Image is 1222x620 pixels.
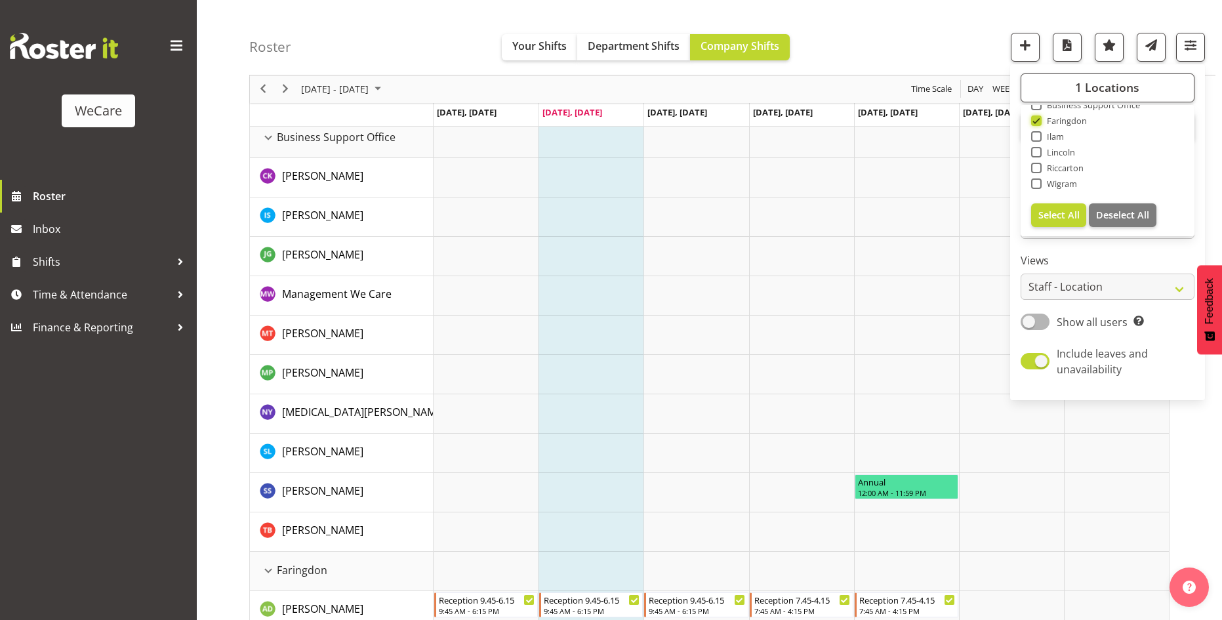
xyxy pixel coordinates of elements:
[255,81,272,98] button: Previous
[1038,209,1080,221] span: Select All
[282,444,363,459] span: [PERSON_NAME]
[249,39,291,54] h4: Roster
[1075,80,1139,96] span: 1 Locations
[282,365,363,381] a: [PERSON_NAME]
[250,237,434,276] td: Janine Grundler resource
[274,75,296,103] div: next period
[1089,203,1156,227] button: Deselect All
[282,404,445,420] a: [MEDICAL_DATA][PERSON_NAME]
[690,34,790,60] button: Company Shifts
[277,81,295,98] button: Next
[858,487,955,498] div: 12:00 AM - 11:59 PM
[1021,73,1194,102] button: 1 Locations
[544,606,640,616] div: 9:45 AM - 6:15 PM
[250,473,434,512] td: Savita Savita resource
[250,119,434,158] td: Business Support Office resource
[1053,33,1082,62] button: Download a PDF of the roster according to the set date range.
[33,219,190,239] span: Inbox
[439,606,535,616] div: 9:45 AM - 6:15 PM
[250,434,434,473] td: Sarah Lamont resource
[282,523,363,537] span: [PERSON_NAME]
[75,101,122,121] div: WeCare
[1176,33,1205,62] button: Filter Shifts
[439,593,535,606] div: Reception 9.45-6.15
[10,33,118,59] img: Rosterit website logo
[250,394,434,434] td: Nikita Yates resource
[282,444,363,459] a: [PERSON_NAME]
[544,593,640,606] div: Reception 9.45-6.15
[539,592,643,617] div: Aleea Devenport"s event - Reception 9.45-6.15 Begin From Tuesday, October 7, 2025 at 9:45:00 AM G...
[282,325,363,341] a: [PERSON_NAME]
[282,247,363,262] a: [PERSON_NAME]
[282,208,363,222] span: [PERSON_NAME]
[542,106,602,118] span: [DATE], [DATE]
[1042,178,1078,189] span: Wigram
[282,168,363,184] a: [PERSON_NAME]
[701,39,779,53] span: Company Shifts
[909,81,954,98] button: Time Scale
[250,512,434,552] td: Tyla Boyd resource
[963,106,1023,118] span: [DATE], [DATE]
[1031,203,1087,227] button: Select All
[250,197,434,237] td: Isabel Simcox resource
[649,606,744,616] div: 9:45 AM - 6:15 PM
[1057,315,1128,329] span: Show all users
[644,592,748,617] div: Aleea Devenport"s event - Reception 9.45-6.15 Begin From Wednesday, October 8, 2025 at 9:45:00 AM...
[282,601,363,617] a: [PERSON_NAME]
[1042,131,1065,142] span: Ilam
[1095,33,1124,62] button: Highlight an important date within the roster.
[300,81,370,98] span: [DATE] - [DATE]
[754,606,850,616] div: 7:45 AM - 4:15 PM
[1057,346,1148,377] span: Include leaves and unavailability
[1137,33,1166,62] button: Send a list of all shifts for the selected filtered period to all rostered employees.
[1042,147,1076,157] span: Lincoln
[647,106,707,118] span: [DATE], [DATE]
[434,592,538,617] div: Aleea Devenport"s event - Reception 9.45-6.15 Begin From Monday, October 6, 2025 at 9:45:00 AM GM...
[577,34,690,60] button: Department Shifts
[250,355,434,394] td: Millie Pumphrey resource
[1021,253,1194,269] label: Views
[910,81,953,98] span: Time Scale
[753,106,813,118] span: [DATE], [DATE]
[437,106,497,118] span: [DATE], [DATE]
[282,483,363,499] a: [PERSON_NAME]
[966,81,985,98] span: Day
[33,318,171,337] span: Finance & Reporting
[859,593,955,606] div: Reception 7.45-4.15
[750,592,853,617] div: Aleea Devenport"s event - Reception 7.45-4.15 Begin From Thursday, October 9, 2025 at 7:45:00 AM ...
[1197,265,1222,354] button: Feedback - Show survey
[250,552,434,591] td: Faringdon resource
[252,75,274,103] div: previous period
[858,106,918,118] span: [DATE], [DATE]
[282,169,363,183] span: [PERSON_NAME]
[1183,581,1196,594] img: help-xxl-2.png
[296,75,389,103] div: October 06 - 12, 2025
[1011,33,1040,62] button: Add a new shift
[282,405,445,419] span: [MEDICAL_DATA][PERSON_NAME]
[1096,209,1149,221] span: Deselect All
[855,474,958,499] div: Savita Savita"s event - Annual Begin From Friday, October 10, 2025 at 12:00:00 AM GMT+13:00 Ends ...
[966,81,986,98] button: Timeline Day
[33,186,190,206] span: Roster
[502,34,577,60] button: Your Shifts
[588,39,680,53] span: Department Shifts
[282,207,363,223] a: [PERSON_NAME]
[282,286,392,302] a: Management We Care
[1204,278,1215,324] span: Feedback
[33,285,171,304] span: Time & Attendance
[512,39,567,53] span: Your Shifts
[1042,100,1141,110] span: Business Support Office
[1042,163,1084,173] span: Riccarton
[754,593,850,606] div: Reception 7.45-4.15
[33,252,171,272] span: Shifts
[649,593,744,606] div: Reception 9.45-6.15
[282,522,363,538] a: [PERSON_NAME]
[250,316,434,355] td: Michelle Thomas resource
[277,562,327,578] span: Faringdon
[299,81,387,98] button: October 2025
[282,326,363,341] span: [PERSON_NAME]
